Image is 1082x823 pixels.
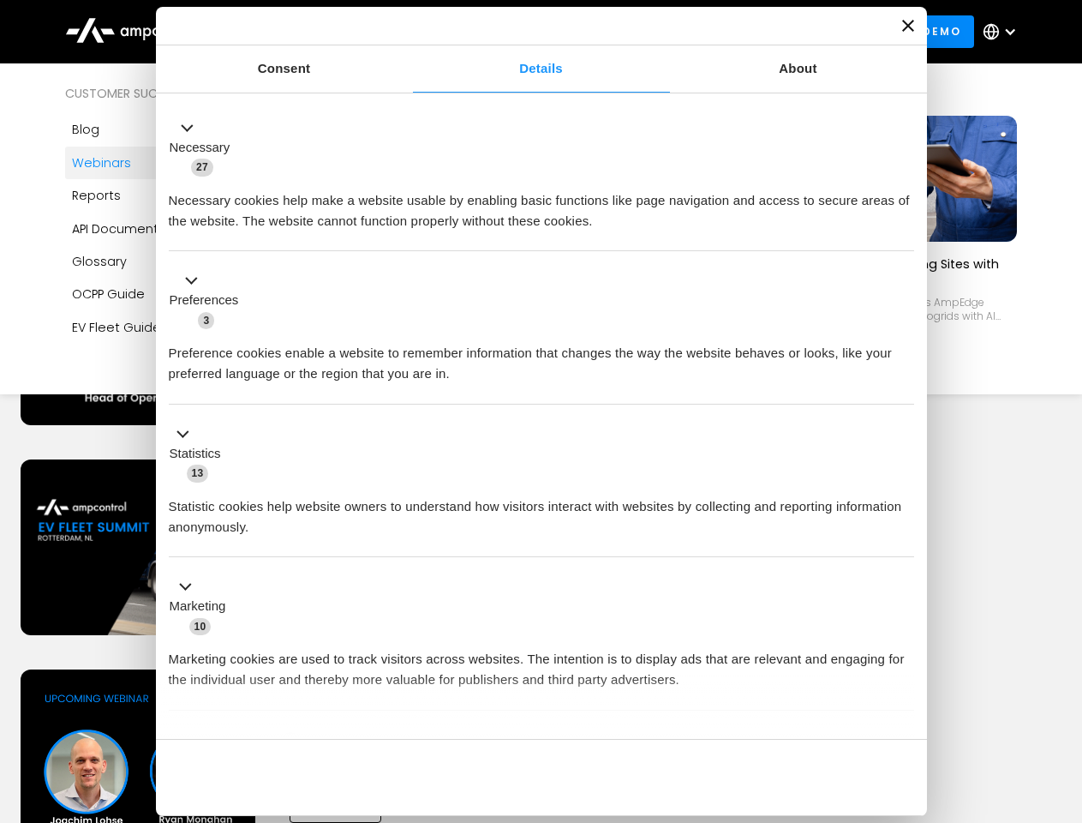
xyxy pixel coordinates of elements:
div: Necessary cookies help make a website usable by enabling basic functions like page navigation and... [169,177,914,231]
div: OCPP Guide [72,285,145,303]
div: Preference cookies enable a website to remember information that changes the way the website beha... [169,330,914,384]
label: Marketing [170,597,226,616]
div: API Documentation [72,219,191,238]
a: API Documentation [65,213,278,245]
button: Statistics (13) [169,424,231,484]
a: Webinars [65,147,278,179]
div: Glossary [72,252,127,271]
a: Consent [156,45,413,93]
label: Preferences [170,291,239,310]
label: Statistics [170,444,221,464]
a: EV Fleet Guide [65,311,278,344]
span: 3 [198,312,214,329]
span: 27 [191,159,213,176]
div: Statistic cookies help website owners to understand how visitors interact with websites by collec... [169,484,914,538]
a: Details [413,45,670,93]
div: Reports [72,186,121,205]
span: 13 [187,465,209,482]
button: Preferences (3) [169,271,249,331]
a: Glossary [65,245,278,278]
label: Necessary [170,138,230,158]
button: Close banner [902,20,914,32]
a: About [670,45,927,93]
button: Okay [667,753,913,802]
div: Webinars [72,153,131,172]
button: Unclassified (2) [169,730,309,751]
button: Marketing (10) [169,577,236,637]
a: OCPP Guide [65,278,278,310]
div: Customer success [65,84,278,103]
div: Marketing cookies are used to track visitors across websites. The intention is to display ads tha... [169,636,914,690]
span: 10 [189,618,212,635]
a: Reports [65,179,278,212]
div: Blog [72,120,99,139]
a: Blog [65,113,278,146]
button: Necessary (27) [169,117,241,177]
span: 2 [283,732,299,749]
div: EV Fleet Guide [72,318,161,337]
